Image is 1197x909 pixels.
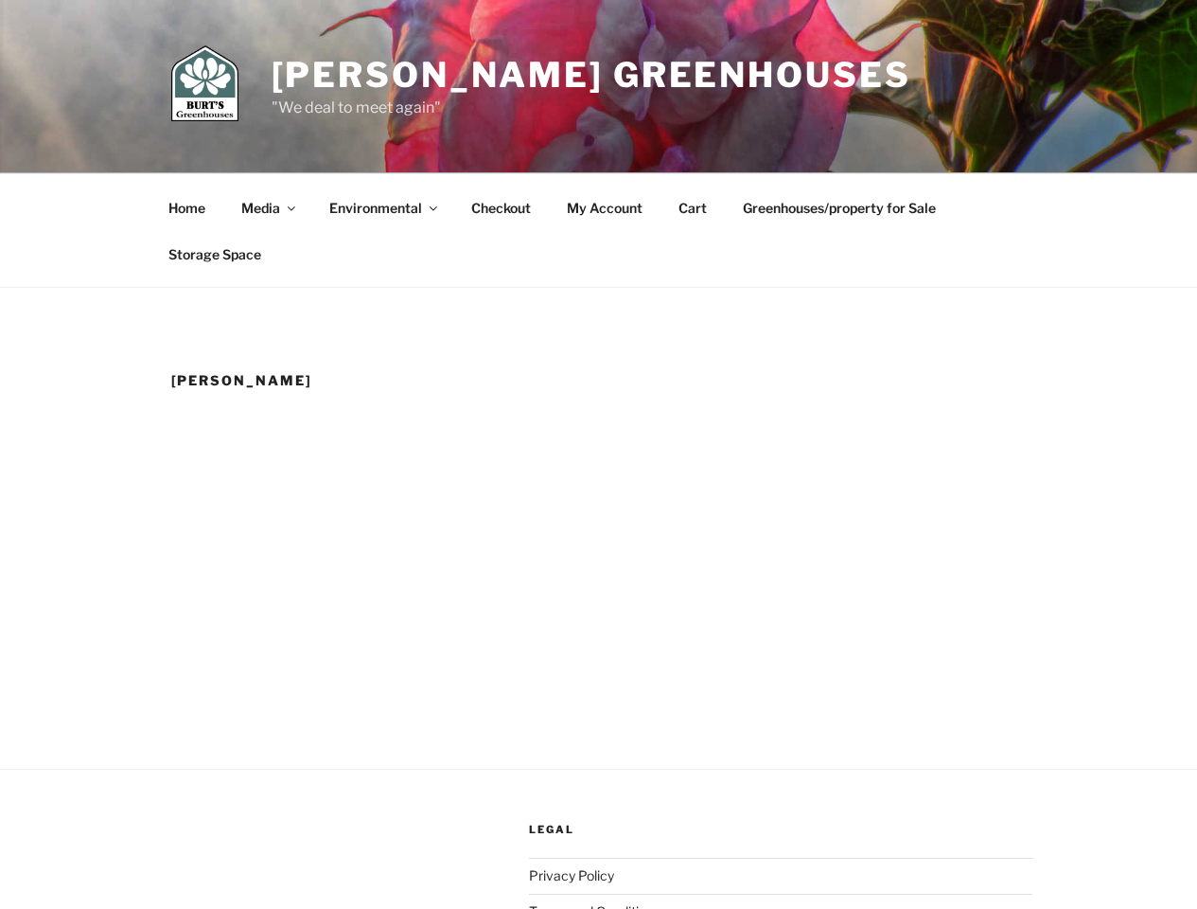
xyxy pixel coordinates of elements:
[455,185,548,231] a: Checkout
[272,97,911,119] p: "We deal to meet again"
[152,185,222,231] a: Home
[171,371,479,390] h1: [PERSON_NAME]
[171,45,238,121] img: Burt's Greenhouses
[727,185,953,231] a: Greenhouses/property for Sale
[529,867,614,883] a: Privacy Policy
[551,185,660,231] a: My Account
[272,54,911,96] a: [PERSON_NAME] Greenhouses
[152,231,278,277] a: Storage Space
[225,185,310,231] a: Media
[152,185,1046,277] nav: Top Menu
[529,823,1031,837] h2: Legal
[530,371,1026,651] iframe: Tracey Sarah
[662,185,724,231] a: Cart
[313,185,452,231] a: Environmental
